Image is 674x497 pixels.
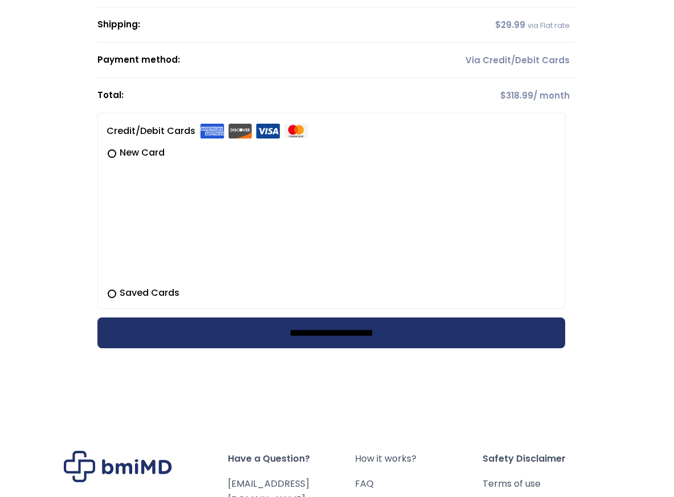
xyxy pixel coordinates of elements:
[256,124,280,138] img: Visa
[107,286,556,300] label: Saved Cards
[200,124,224,138] img: Amex
[500,89,533,101] span: 318.99
[284,124,308,138] img: Mastercard
[402,78,575,113] td: / month
[500,89,506,101] span: $
[97,43,403,78] th: Payment method:
[402,43,575,78] td: Via Credit/Debit Cards
[107,122,308,140] label: Credit/Debit Cards
[355,451,483,467] a: How it works?
[495,19,501,31] span: $
[528,21,570,30] small: via Flat rate
[483,476,610,492] a: Terms of use
[97,7,403,43] th: Shipping:
[495,19,525,31] span: 29.99
[104,157,554,279] iframe: Secure payment input frame
[355,476,483,492] a: FAQ
[97,78,403,113] th: Total:
[483,451,610,467] span: Safety Disclaimer
[64,451,172,482] img: Brand Logo
[107,146,556,160] label: New Card
[228,124,252,138] img: Discover
[228,451,356,467] span: Have a Question?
